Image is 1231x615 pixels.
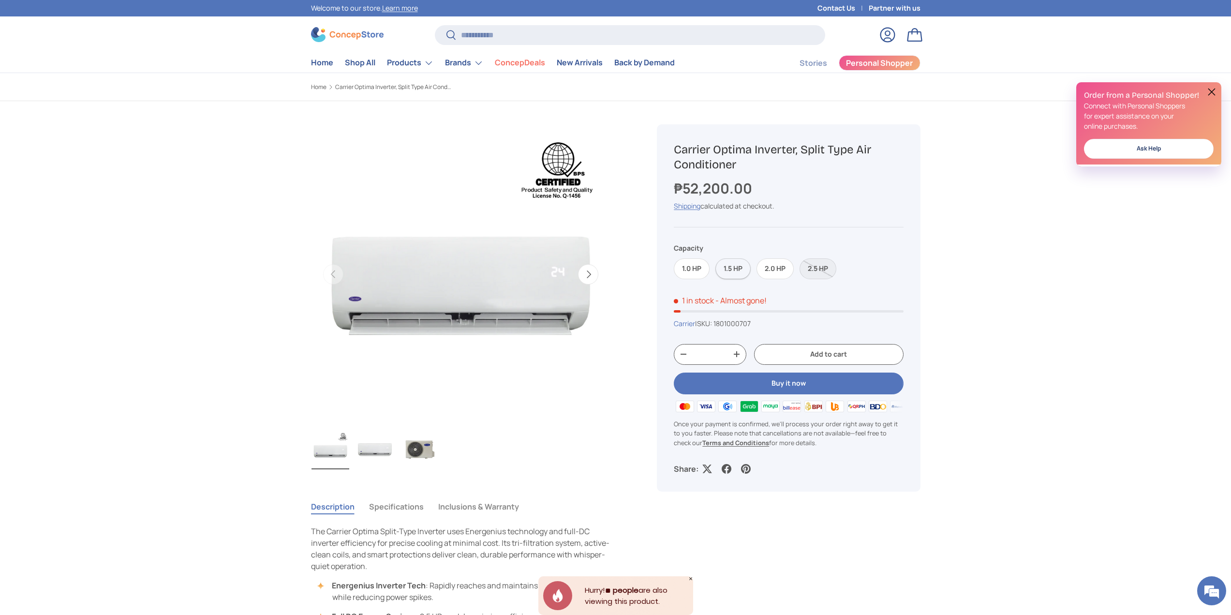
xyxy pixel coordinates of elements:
[695,319,751,328] span: |
[803,399,824,414] img: bpi
[311,53,675,73] nav: Primary
[800,54,827,73] a: Stories
[321,580,611,603] li: : Rapidly reaches and maintains set temperature while reducing power spikes.
[839,55,920,71] a: Personal Shopper
[717,399,738,414] img: gcash
[776,53,920,73] nav: Secondary
[697,319,712,328] span: SKU:
[889,399,910,414] img: metrobank
[356,431,394,469] img: carrier-optima-1.00hp-split-type-inverter-indoor-aircon-unit-full-view-concepstore
[400,431,438,469] img: carrier-optima-1.00hp-split-type-inverter-outdoor-aircon-unit-full-view-concepstore
[1084,139,1214,159] a: Ask Help
[869,3,920,14] a: Partner with us
[311,53,333,72] a: Home
[311,27,384,42] img: ConcepStore
[311,124,611,472] media-gallery: Gallery Viewer
[674,373,903,394] button: Buy it now
[674,201,700,210] a: Shipping
[674,201,903,211] div: calculated at checkout.
[369,495,424,518] button: Specifications
[614,53,675,72] a: Back by Demand
[495,53,545,72] a: ConcepDeals
[335,84,451,90] a: Carrier Optima Inverter, Split Type Air Conditioner
[1084,90,1214,101] h2: Order from a Personal Shopper!
[800,258,836,279] label: Sold out
[1084,101,1214,131] p: Connect with Personal Shoppers for expert assistance on your online purchases.
[817,3,869,14] a: Contact Us
[674,243,703,253] legend: Capacity
[715,295,767,306] p: - Almost gone!
[674,179,755,198] strong: ₱52,200.00
[738,399,759,414] img: grabpay
[311,3,418,14] p: Welcome to our store.
[674,420,903,448] p: Once your payment is confirmed, we'll process your order right away to get it to you faster. Plea...
[311,495,355,518] button: Description
[674,295,714,306] span: 1 in stock
[311,84,326,90] a: Home
[311,526,609,571] span: The Carrier Optima Split-Type Inverter uses Energenius technology and full-DC inverter efficiency...
[702,438,769,447] a: Terms and Conditions
[557,53,603,72] a: New Arrivals
[332,580,426,591] strong: Energenius Inverter Tech
[760,399,781,414] img: maya
[674,142,903,172] h1: Carrier Optima Inverter, Split Type Air Conditioner
[311,83,634,91] nav: Breadcrumbs
[754,344,903,365] button: Add to cart
[781,399,802,414] img: billease
[696,399,717,414] img: visa
[674,319,695,328] a: Carrier
[439,53,489,73] summary: Brands
[845,399,867,414] img: qrph
[438,495,519,518] button: Inclusions & Warranty
[381,53,439,73] summary: Products
[674,399,695,414] img: master
[311,431,349,469] img: Carrier Optima Inverter, Split Type Air Conditioner
[713,319,751,328] span: 1801000707
[382,3,418,13] a: Learn more
[688,576,693,581] div: Close
[824,399,845,414] img: ubp
[846,59,913,67] span: Personal Shopper
[345,53,375,72] a: Shop All
[867,399,889,414] img: bdo
[674,463,698,475] p: Share:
